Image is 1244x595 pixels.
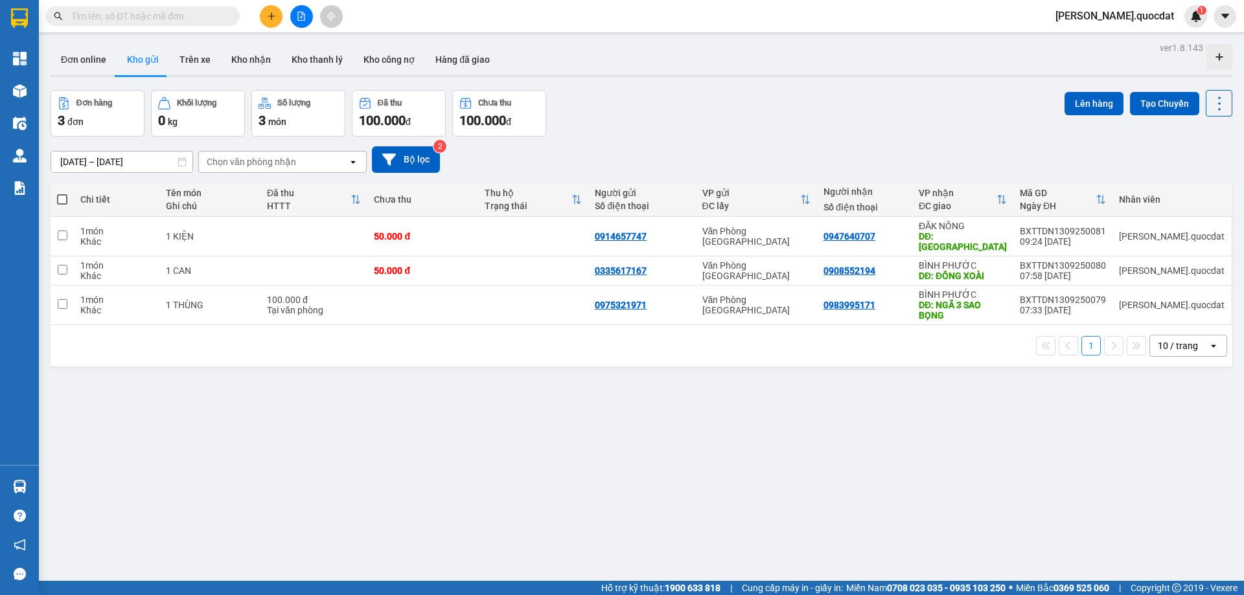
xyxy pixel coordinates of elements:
input: Select a date range. [51,152,192,172]
div: Mã GD [1020,188,1096,198]
span: kg [168,117,178,127]
button: file-add [290,5,313,28]
div: 50.000 đ [374,265,471,276]
span: Cung cấp máy in - giấy in: [742,581,843,595]
img: icon-new-feature [1190,10,1202,22]
div: BXTTDN1309250079 [1020,295,1106,305]
button: 1 [1081,336,1101,355]
th: Toggle SortBy [478,183,588,217]
strong: 1900 633 818 [665,583,720,593]
svg: open [1208,341,1219,351]
span: 100.000 [459,113,506,128]
button: Bộ lọc [372,146,440,173]
span: 100.000 [359,113,406,128]
div: Số điện thoại [824,202,906,212]
button: aim [320,5,343,28]
div: simon.quocdat [1119,231,1225,241]
div: ĐĂK NÔNG [919,221,1007,231]
th: Toggle SortBy [696,183,818,217]
div: 0914657747 [595,231,647,241]
div: ver 1.8.143 [1160,41,1203,55]
div: 0335617167 [595,265,647,276]
div: 1 KIỆN [166,231,254,241]
button: caret-down [1214,5,1236,28]
th: Toggle SortBy [260,183,367,217]
div: 0908552194 [824,265,875,276]
div: 07:58 [DATE] [1020,271,1106,281]
div: Chi tiết [80,194,153,205]
button: Hàng đã giao [425,44,500,75]
div: simon.quocdat [1119,300,1225,310]
strong: 0708 023 035 - 0935 103 250 [887,583,1006,593]
span: | [1119,581,1121,595]
div: simon.quocdat [1119,265,1225,276]
div: Văn Phòng [GEOGRAPHIC_DATA] [702,260,811,281]
sup: 2 [433,140,446,153]
button: Lên hàng [1065,92,1123,115]
th: Toggle SortBy [1013,183,1112,217]
div: ĐC giao [919,201,996,211]
div: BXTTDN1309250080 [1020,260,1106,271]
th: Toggle SortBy [912,183,1013,217]
span: món [268,117,286,127]
div: Tên món [166,188,254,198]
img: warehouse-icon [13,480,27,493]
div: Số lượng [277,98,310,107]
div: Khối lượng [177,98,216,107]
div: 1 món [80,226,153,236]
div: Nhân viên [1119,194,1225,205]
div: Đã thu [267,188,351,198]
img: logo-vxr [11,8,28,28]
div: ĐC lấy [702,201,801,211]
button: Đơn hàng3đơn [51,90,144,137]
span: 1 [1199,6,1204,15]
span: 3 [58,113,65,128]
span: 0 [158,113,165,128]
span: | [730,581,732,595]
div: DĐ: ĐỒNG XOÀI [919,271,1007,281]
span: copyright [1172,583,1181,592]
span: Miền Nam [846,581,1006,595]
strong: 0369 525 060 [1054,583,1109,593]
div: Khác [80,236,153,247]
span: notification [14,539,26,551]
div: Số điện thoại [595,201,689,211]
button: Kho thanh lý [281,44,353,75]
button: Tạo Chuyến [1130,92,1199,115]
div: 1 THÙNG [166,300,254,310]
div: Tạo kho hàng mới [1206,44,1232,70]
span: question-circle [14,510,26,522]
span: Miền Bắc [1016,581,1109,595]
div: 0975321971 [595,300,647,310]
button: Kho nhận [221,44,281,75]
div: 07:33 [DATE] [1020,305,1106,315]
div: VP nhận [919,188,996,198]
sup: 1 [1197,6,1206,15]
button: Kho công nợ [353,44,425,75]
div: 0947640707 [824,231,875,241]
div: HTTT [267,201,351,211]
div: BÌNH PHƯỚC [919,260,1007,271]
img: warehouse-icon [13,84,27,98]
div: 09:24 [DATE] [1020,236,1106,247]
div: 1 CAN [166,265,254,276]
span: file-add [297,12,306,21]
div: DĐ: NGÃ 3 SAO BỌNG [919,300,1007,320]
span: message [14,568,26,580]
div: Đơn hàng [76,98,112,107]
div: Khác [80,271,153,281]
span: aim [327,12,336,21]
span: đ [506,117,511,127]
div: 1 món [80,295,153,305]
button: Đã thu100.000đ [352,90,446,137]
span: Hỗ trợ kỹ thuật: [601,581,720,595]
button: Trên xe [169,44,221,75]
span: plus [267,12,276,21]
div: Chọn văn phòng nhận [207,155,296,168]
div: Chưa thu [478,98,511,107]
button: Kho gửi [117,44,169,75]
div: Người nhận [824,186,906,197]
span: 3 [259,113,266,128]
button: Khối lượng0kg [151,90,245,137]
div: Người gửi [595,188,689,198]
